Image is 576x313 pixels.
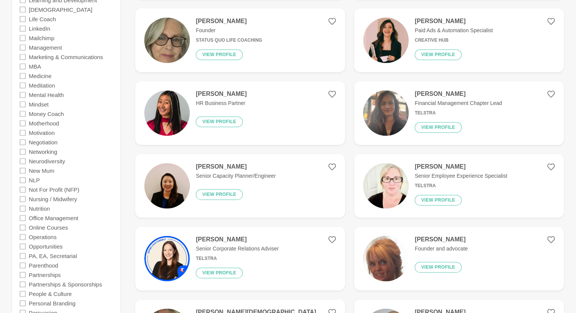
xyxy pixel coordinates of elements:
[135,81,345,145] a: [PERSON_NAME]HR Business PartnerView profile
[29,90,64,99] label: Mental Health
[29,185,79,194] label: Not For Profit (NFP)
[29,128,55,137] label: Motivation
[29,137,58,147] label: Negotiation
[363,17,409,63] img: ee0edfca580b48478b9949b37cc6a4240d151855-1440x1440.webp
[29,109,64,118] label: Money Coach
[354,227,564,290] a: [PERSON_NAME]Founder and advocateView profile
[29,5,92,14] label: [DEMOGRAPHIC_DATA]
[196,90,247,98] h4: [PERSON_NAME]
[363,236,409,281] img: 11efa73726d150086d39d59a83bc723f66f1fc14-1170x2532.png
[415,110,502,116] h6: Telstra
[29,270,61,279] label: Partnerships
[196,49,243,60] button: View profile
[29,156,65,166] label: Neurodiversity
[196,38,262,43] h6: Status Quo Life Coaching
[415,236,468,243] h4: [PERSON_NAME]
[354,8,564,72] a: [PERSON_NAME]Paid Ads & Automation SpecialistCreative HubView profile
[29,147,57,156] label: Networking
[415,262,462,272] button: View profile
[29,251,77,260] label: PA, EA, Secretarial
[144,17,190,63] img: a2b5ec4cdb7fbacf9b3896bd53efcf5c26ff86ee-1224x1626.jpg
[415,99,502,107] p: Financial Management Chapter Lead
[415,17,493,25] h4: [PERSON_NAME]
[144,236,190,281] img: 418eed57115aca911ab3132ca83da76a70174570-1600x1600.jpg
[415,183,507,189] h6: Telstra
[29,33,55,42] label: Mailchimp
[29,166,55,175] label: New Mum
[196,163,276,171] h4: [PERSON_NAME]
[196,116,243,127] button: View profile
[29,99,49,109] label: Mindset
[29,71,52,80] label: Medicine
[144,90,190,136] img: 97086b387fc226d6d01cf5914affb05117c0ddcf-3316x4145.jpg
[29,222,68,232] label: Online Courses
[29,203,50,213] label: Nutrition
[29,42,62,52] label: Management
[196,27,262,34] p: Founder
[144,163,190,208] img: 49f725dcccdd8bf20ef7723de0b376859f0749ad-800x800.jpg
[415,163,507,171] h4: [PERSON_NAME]
[29,118,59,128] label: Motherhood
[415,122,462,133] button: View profile
[29,61,41,71] label: MBA
[135,227,345,290] a: [PERSON_NAME]Senior Corporate Relations AdviserTelstraView profile
[196,256,279,261] h6: Telstra
[135,8,345,72] a: [PERSON_NAME]FounderStatus Quo Life CoachingView profile
[415,38,493,43] h6: Creative Hub
[363,90,409,136] img: dbd646e5a69572db4a1904c898541240c071e52b-2316x3088.jpg
[415,27,493,34] p: Paid Ads & Automation Specialist
[135,154,345,218] a: [PERSON_NAME]Senior Capacity Planner/EngineerView profile
[363,163,409,208] img: 76d71eafe8075d13eeea03039b9742996b9cd231-1968x2624.jpg
[29,289,72,298] label: People & Culture
[29,279,102,289] label: Partnerships & Sponsorships
[29,52,103,61] label: Marketing & Communications
[415,195,462,205] button: View profile
[29,14,56,23] label: Life Coach
[29,80,55,90] label: Meditation
[196,17,262,25] h4: [PERSON_NAME]
[354,81,564,145] a: [PERSON_NAME]Financial Management Chapter LeadTelstraView profile
[415,90,502,98] h4: [PERSON_NAME]
[354,154,564,218] a: [PERSON_NAME]Senior Employee Experience SpecialistTelstraView profile
[196,236,279,243] h4: [PERSON_NAME]
[415,49,462,60] button: View profile
[415,172,507,180] p: Senior Employee Experience Specialist
[29,232,56,241] label: Operations
[29,241,62,251] label: Opportunities
[29,298,75,308] label: Personal Branding
[196,172,276,180] p: Senior Capacity Planner/Engineer
[29,175,40,185] label: NLP
[29,213,78,222] label: Office Management
[196,99,247,107] p: HR Business Partner
[196,268,243,278] button: View profile
[29,194,77,203] label: Nursing / Midwifery
[196,245,279,253] p: Senior Corporate Relations Adviser
[29,23,50,33] label: LinkedIn
[415,245,468,253] p: Founder and advocate
[29,260,58,270] label: Parenthood
[196,189,243,200] button: View profile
